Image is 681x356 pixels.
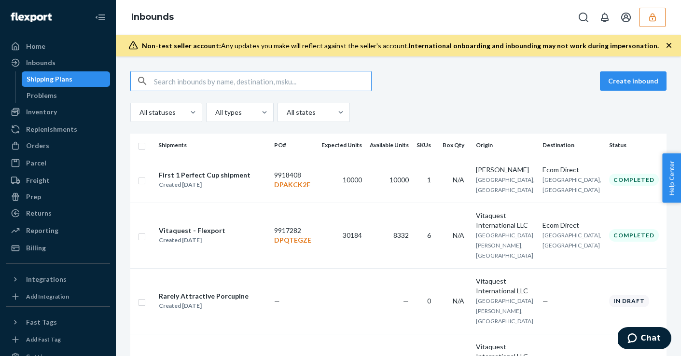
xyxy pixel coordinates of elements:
div: Inbounds [26,58,56,68]
span: — [542,297,548,305]
div: Home [26,41,45,51]
th: Origin [472,134,539,157]
div: Vitaquest International LLC [476,276,535,296]
button: Close Navigation [91,8,110,27]
a: Orders [6,138,110,153]
div: [PERSON_NAME] [476,165,535,175]
th: Box Qty [439,134,472,157]
div: Billing [26,243,46,253]
div: Reporting [26,226,58,235]
button: Open account menu [616,8,636,27]
a: Replenishments [6,122,110,137]
button: Open notifications [595,8,614,27]
a: Add Integration [6,291,110,302]
input: All states [286,108,287,117]
span: Non-test seller account: [142,41,221,50]
div: Rarely Attractive Porcupine [159,291,249,301]
span: [GEOGRAPHIC_DATA][PERSON_NAME], [GEOGRAPHIC_DATA] [476,297,533,325]
div: Integrations [26,274,67,284]
span: N/A [453,231,464,239]
button: Open Search Box [574,8,593,27]
a: Prep [6,189,110,205]
span: 10000 [343,176,362,184]
a: Returns [6,205,110,221]
p: DPAKCK2F [274,180,314,190]
div: First 1 Perfect Cup shipment [159,170,250,180]
span: 0 [427,297,431,305]
td: 9917282 [270,203,318,268]
a: Parcel [6,155,110,171]
a: Shipping Plans [22,71,111,87]
div: Vitaquest International LLC [476,211,535,230]
th: Destination [539,134,605,157]
div: Returns [26,208,52,218]
input: Search inbounds by name, destination, msku... [154,71,371,91]
div: Add Integration [26,292,69,301]
th: Expected Units [318,134,366,157]
div: Completed [609,174,659,186]
a: Home [6,39,110,54]
span: 10000 [389,176,409,184]
button: Help Center [662,153,681,203]
img: Flexport logo [11,13,52,22]
a: Problems [22,88,111,103]
span: [GEOGRAPHIC_DATA], [GEOGRAPHIC_DATA] [476,176,535,193]
a: Inventory [6,104,110,120]
span: [GEOGRAPHIC_DATA][PERSON_NAME], [GEOGRAPHIC_DATA] [476,232,533,259]
div: In draft [609,295,649,307]
div: Orders [26,141,49,151]
th: SKUs [413,134,439,157]
th: Status [605,134,667,157]
ol: breadcrumbs [124,3,181,31]
span: N/A [453,297,464,305]
span: — [274,297,280,305]
a: Inbounds [6,55,110,70]
div: Completed [609,229,659,241]
span: [GEOGRAPHIC_DATA], [GEOGRAPHIC_DATA] [542,232,601,249]
span: International onboarding and inbounding may not work during impersonation. [409,41,659,50]
span: 6 [427,231,431,239]
div: Created [DATE] [159,235,225,245]
span: [GEOGRAPHIC_DATA], [GEOGRAPHIC_DATA] [542,176,601,193]
button: Fast Tags [6,315,110,330]
div: Ecom Direct [542,165,601,175]
span: 8332 [393,231,409,239]
th: PO# [270,134,318,157]
a: Add Fast Tag [6,334,110,345]
p: DPQTEGZE [274,235,314,245]
span: N/A [453,176,464,184]
td: 9918408 [270,157,318,203]
div: Ecom Direct [542,220,601,230]
input: All statuses [139,108,139,117]
div: Created [DATE] [159,301,249,311]
th: Shipments [154,134,270,157]
div: Inventory [26,107,57,117]
div: Problems [27,91,57,100]
a: Billing [6,240,110,256]
a: Inbounds [131,12,174,22]
a: Reporting [6,223,110,238]
div: Prep [26,192,41,202]
div: Shipping Plans [27,74,72,84]
a: Freight [6,173,110,188]
span: 30184 [343,231,362,239]
div: Add Fast Tag [26,335,61,343]
div: Freight [26,176,50,185]
button: Create inbound [600,71,667,91]
span: 1 [427,176,431,184]
iframe: Opens a widget where you can chat to one of our agents [618,327,671,351]
div: Parcel [26,158,46,168]
div: Replenishments [26,124,77,134]
input: All types [214,108,215,117]
button: Integrations [6,272,110,287]
th: Available Units [366,134,413,157]
div: Fast Tags [26,317,57,327]
div: Vitaquest - Flexport [159,226,225,235]
div: Created [DATE] [159,180,250,190]
span: — [403,297,409,305]
div: Any updates you make will reflect against the seller's account. [142,41,659,51]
